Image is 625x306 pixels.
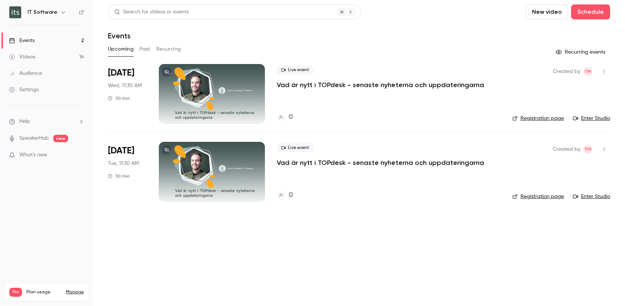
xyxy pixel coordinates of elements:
[53,135,68,142] span: new
[108,160,139,167] span: Tue, 11:30 AM
[19,151,47,159] span: What's new
[9,37,35,44] div: Events
[9,53,35,61] div: Videos
[289,190,293,200] h4: 0
[584,145,591,154] span: TM
[584,67,591,76] span: TM
[26,289,61,295] span: Plan usage
[9,86,39,93] div: Settings
[512,193,564,200] a: Registration page
[108,67,134,79] span: [DATE]
[114,8,189,16] div: Search for videos or events
[573,193,610,200] a: Enter Studio
[108,82,142,89] span: Wed, 11:30 AM
[19,134,49,142] a: SpeakerHub
[108,142,147,201] div: Dec 16 Tue, 11:30 AM (Europe/Stockholm)
[583,67,592,76] span: Tanya Masiyenka
[512,115,564,122] a: Registration page
[9,288,22,297] span: Pro
[156,43,181,55] button: Recurring
[108,95,130,101] div: 30 min
[108,64,147,124] div: Oct 22 Wed, 11:30 AM (Europe/Stockholm)
[277,80,484,89] a: Vad är nytt i TOPdesk - senaste nyheterna och uppdateringarna
[571,4,610,19] button: Schedule
[573,115,610,122] a: Enter Studio
[277,190,293,200] a: 0
[277,112,293,122] a: 0
[277,158,484,167] a: Vad är nytt i TOPdesk - senaste nyheterna och uppdateringarna
[28,9,57,16] h6: IT Software
[9,70,42,77] div: Audience
[108,173,130,179] div: 30 min
[9,6,21,18] img: IT Software
[108,43,134,55] button: Upcoming
[583,145,592,154] span: Tanya Masiyenka
[277,66,314,74] span: Live event
[140,43,150,55] button: Past
[108,31,131,40] h1: Events
[108,145,134,157] span: [DATE]
[277,143,314,152] span: Live event
[553,67,580,76] span: Created by
[9,118,84,125] li: help-dropdown-opener
[66,289,84,295] a: Manage
[19,118,30,125] span: Help
[552,46,610,58] button: Recurring events
[553,145,580,154] span: Created by
[526,4,568,19] button: New video
[289,112,293,122] h4: 0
